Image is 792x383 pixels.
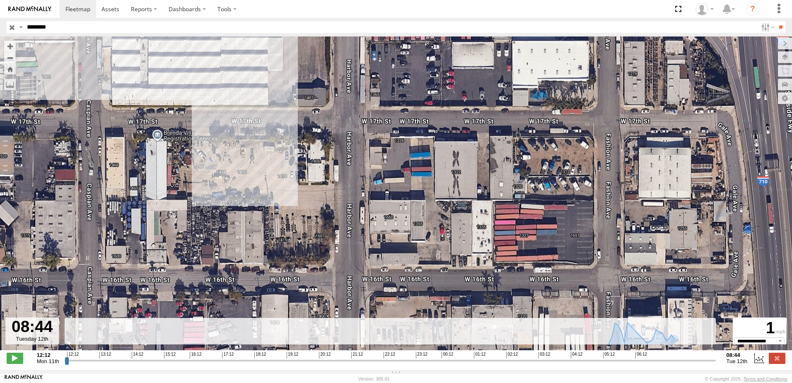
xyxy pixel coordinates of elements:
[132,352,143,359] span: 14:12
[8,6,51,12] img: rand-logo.svg
[727,352,748,358] strong: 08:44
[506,352,518,359] span: 02:12
[37,352,59,358] strong: 12:12
[727,358,748,364] span: Tue 12th Aug 2025
[778,92,792,104] label: Map Settings
[17,21,24,33] label: Search Query
[5,375,43,383] a: Visit our Website
[7,353,23,364] label: Play/Stop
[603,352,615,359] span: 05:12
[758,21,776,33] label: Search Filter Options
[358,376,390,381] div: Version: 305.01
[37,358,59,364] span: Mon 11th Aug 2025
[254,352,266,359] span: 18:12
[384,352,395,359] span: 22:12
[416,352,427,359] span: 23:12
[222,352,234,359] span: 17:12
[4,79,16,90] label: Measure
[705,376,787,381] div: © Copyright 2025 -
[746,2,759,16] i: ?
[693,3,717,15] div: Zulema McIntosch
[190,352,201,359] span: 16:12
[538,352,550,359] span: 03:12
[351,352,363,359] span: 21:12
[164,352,176,359] span: 15:12
[442,352,453,359] span: 00:12
[4,63,16,75] button: Zoom Home
[67,352,79,359] span: 12:12
[319,352,331,359] span: 20:12
[734,319,785,337] div: 1
[4,52,16,63] button: Zoom out
[99,352,111,359] span: 13:12
[769,353,785,364] label: Close
[571,352,582,359] span: 04:12
[474,352,485,359] span: 01:12
[635,352,647,359] span: 06:12
[744,376,787,381] a: Terms and Conditions
[4,41,16,52] button: Zoom in
[287,352,298,359] span: 19:12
